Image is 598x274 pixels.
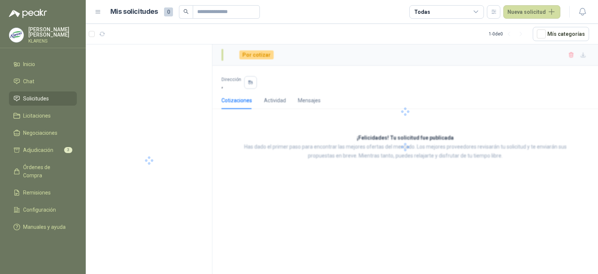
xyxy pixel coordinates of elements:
span: Configuración [23,206,56,214]
p: KLARENS [28,39,77,43]
a: Negociaciones [9,126,77,140]
span: Negociaciones [23,129,57,137]
span: search [183,9,189,14]
p: [PERSON_NAME] [PERSON_NAME] [28,27,77,37]
span: Remisiones [23,189,51,197]
span: Licitaciones [23,112,51,120]
a: Manuales y ayuda [9,220,77,234]
a: Chat [9,74,77,88]
button: Mís categorías [533,27,589,41]
div: 1 - 0 de 0 [489,28,527,40]
a: Remisiones [9,186,77,200]
span: 0 [164,7,173,16]
span: Manuales y ayuda [23,223,66,231]
span: Solicitudes [23,94,49,103]
a: Solicitudes [9,91,77,106]
span: 3 [64,147,72,153]
a: Órdenes de Compra [9,160,77,183]
span: Órdenes de Compra [23,163,70,180]
span: Adjudicación [23,146,53,154]
a: Configuración [9,203,77,217]
button: Nueva solicitud [503,5,560,19]
img: Logo peakr [9,9,47,18]
h1: Mis solicitudes [110,6,158,17]
img: Company Logo [9,28,23,42]
a: Adjudicación3 [9,143,77,157]
span: Chat [23,77,34,85]
a: Inicio [9,57,77,71]
a: Licitaciones [9,109,77,123]
div: Todas [414,8,430,16]
span: Inicio [23,60,35,68]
